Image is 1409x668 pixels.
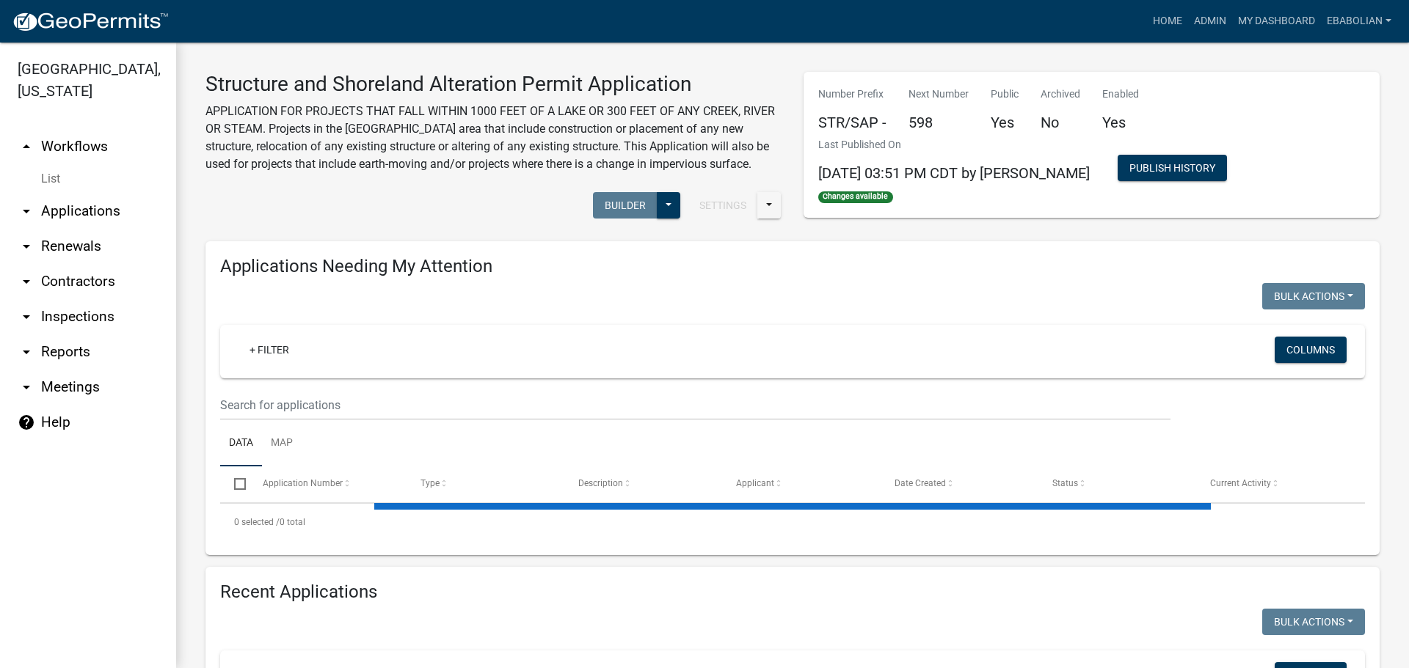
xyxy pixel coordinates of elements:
i: arrow_drop_down [18,378,35,396]
datatable-header-cell: Type [407,466,564,502]
span: Changes available [818,191,893,203]
a: ebabolian [1321,7,1397,35]
span: Application Number [263,478,343,488]
datatable-header-cell: Current Activity [1196,466,1354,502]
div: 0 total [220,504,1365,540]
a: + Filter [238,337,301,363]
p: Public [991,87,1019,102]
input: Search for applications [220,390,1170,420]
i: arrow_drop_down [18,238,35,255]
a: Data [220,420,262,467]
p: Last Published On [818,137,1090,153]
datatable-header-cell: Application Number [248,466,406,502]
i: arrow_drop_down [18,273,35,290]
h5: 598 [909,114,969,131]
button: Bulk Actions [1262,283,1365,309]
h5: Yes [1102,114,1139,131]
h4: Recent Applications [220,581,1365,603]
i: arrow_drop_up [18,138,35,155]
button: Columns [1275,337,1347,363]
span: 0 selected / [234,517,280,527]
p: Next Number [909,87,969,102]
i: help [18,414,35,431]
wm-modal-confirm: Workflow Publish History [1118,164,1227,175]
p: Number Prefix [818,87,886,102]
a: Map [262,420,302,467]
button: Publish History [1118,155,1227,181]
i: arrow_drop_down [18,308,35,326]
button: Builder [593,192,658,219]
h4: Applications Needing My Attention [220,256,1365,277]
p: Archived [1041,87,1080,102]
datatable-header-cell: Status [1038,466,1196,502]
i: arrow_drop_down [18,202,35,220]
span: Description [578,478,623,488]
a: Home [1147,7,1188,35]
button: Bulk Actions [1262,609,1365,635]
a: Admin [1188,7,1232,35]
h5: STR/SAP - [818,114,886,131]
span: [DATE] 03:51 PM CDT by [PERSON_NAME] [818,164,1090,182]
button: Settings [688,192,758,219]
datatable-header-cell: Applicant [722,466,880,502]
h3: Structure and Shoreland Alteration Permit Application [205,72,782,97]
span: Status [1052,478,1078,488]
h5: No [1041,114,1080,131]
span: Applicant [736,478,774,488]
p: Enabled [1102,87,1139,102]
span: Date Created [895,478,946,488]
datatable-header-cell: Date Created [880,466,1038,502]
a: My Dashboard [1232,7,1321,35]
datatable-header-cell: Select [220,466,248,502]
datatable-header-cell: Description [564,466,722,502]
h5: Yes [991,114,1019,131]
span: Current Activity [1210,478,1271,488]
i: arrow_drop_down [18,343,35,361]
p: APPLICATION FOR PROJECTS THAT FALL WITHIN 1000 FEET OF A LAKE OR 300 FEET OF ANY CREEK, RIVER OR ... [205,103,782,173]
span: Type [420,478,440,488]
